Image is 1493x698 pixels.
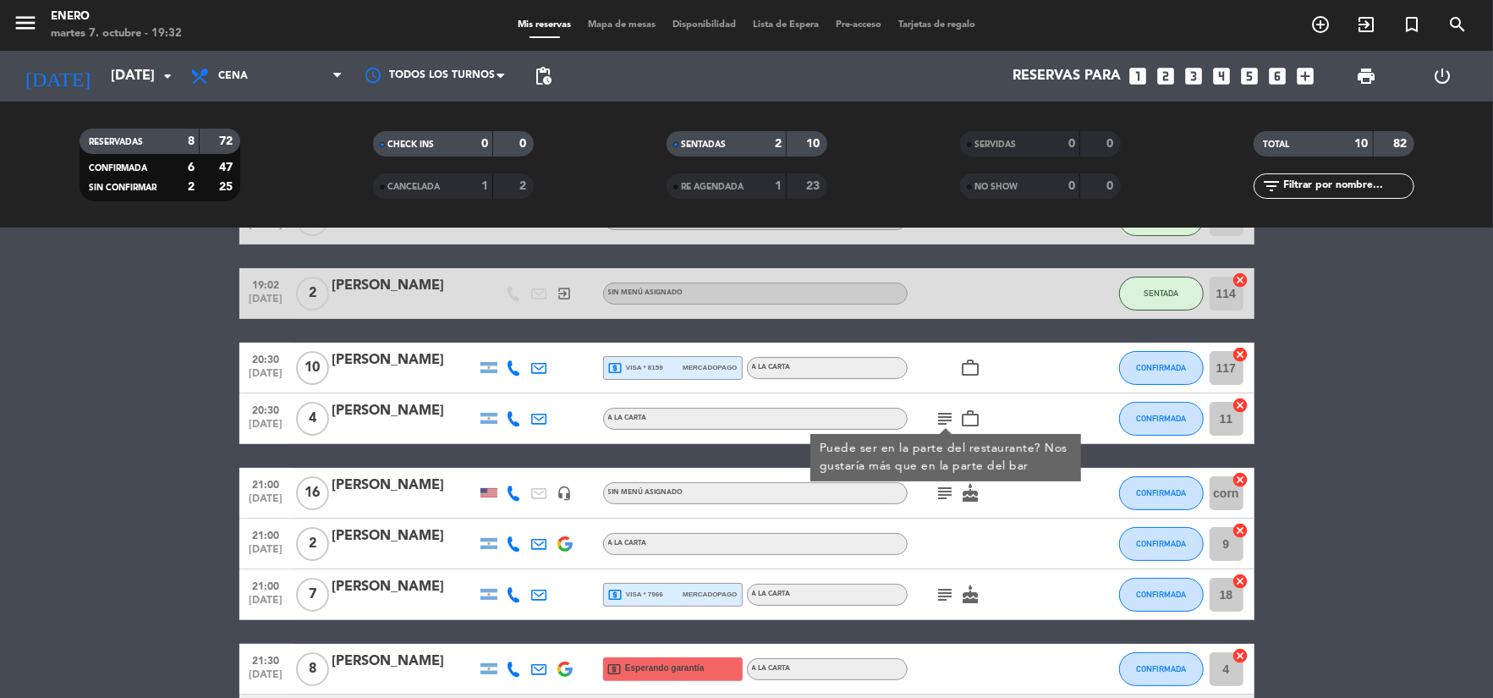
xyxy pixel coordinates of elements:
i: add_box [1294,65,1316,87]
span: 8 [296,652,329,686]
i: looks_5 [1238,65,1260,87]
button: CONFIRMADA [1119,476,1204,510]
i: subject [936,483,956,503]
button: CONFIRMADA [1119,652,1204,686]
i: exit_to_app [557,286,573,301]
div: [PERSON_NAME] [332,651,476,673]
span: A LA CARTA [752,665,791,672]
strong: 0 [1106,180,1117,192]
span: 20:30 [245,399,288,419]
div: [PERSON_NAME] [332,349,476,371]
i: subject [936,585,956,605]
i: power_settings_new [1432,66,1452,86]
div: LOG OUT [1404,51,1480,102]
i: menu [13,10,38,36]
span: mercadopago [683,362,737,373]
button: CONFIRMADA [1119,351,1204,385]
div: Enero [51,8,182,25]
span: Disponibilidad [664,20,744,30]
span: Mapa de mesas [579,20,664,30]
strong: 10 [1355,138,1369,150]
span: A LA CARTA [608,415,647,421]
i: local_atm [608,360,623,376]
span: SENTADA [1144,289,1178,298]
strong: 0 [1106,138,1117,150]
span: 2 [296,277,329,311]
span: pending_actions [533,66,553,86]
span: [DATE] [245,419,288,438]
i: add_circle_outline [1310,14,1331,35]
span: A LA CARTA [752,364,791,371]
span: SERVIDAS [975,140,1017,149]
i: cancel [1232,346,1249,363]
span: [DATE] [245,368,288,387]
strong: 10 [806,138,823,150]
span: RESERVADAS [90,138,144,146]
span: CHECK INS [388,140,435,149]
div: [PERSON_NAME] [332,275,476,297]
span: visa * 8159 [608,360,663,376]
i: looks_6 [1266,65,1288,87]
input: Filtrar por nombre... [1282,177,1413,195]
span: Sin menú asignado [608,489,683,496]
span: SENTADAS [682,140,727,149]
span: CONFIRMADA [90,164,148,173]
span: 10 [296,351,329,385]
span: CANCELADA [388,183,441,191]
span: 21:00 [245,525,288,544]
span: [DATE] [245,544,288,563]
i: looks_3 [1183,65,1205,87]
strong: 2 [519,180,530,192]
span: Reservas para [1013,69,1121,85]
i: work_outline [961,409,981,429]
span: 2 [296,527,329,561]
div: [PERSON_NAME] [332,525,476,547]
i: headset_mic [557,486,573,501]
span: [DATE] [245,493,288,513]
span: mercadopago [683,589,737,600]
i: looks_4 [1210,65,1232,87]
button: CONFIRMADA [1119,402,1204,436]
span: visa * 7966 [608,587,663,602]
i: cake [961,483,981,503]
i: cancel [1232,397,1249,414]
span: RE AGENDADA [682,183,744,191]
span: print [1356,66,1376,86]
span: TOTAL [1264,140,1290,149]
i: arrow_drop_down [157,66,178,86]
span: 16 [296,476,329,510]
span: [DATE] [245,294,288,313]
span: NO SHOW [975,183,1018,191]
button: CONFIRMADA [1119,527,1204,561]
strong: 2 [775,138,782,150]
strong: 6 [188,162,195,173]
strong: 0 [1068,138,1075,150]
span: 4 [296,402,329,436]
div: martes 7. octubre - 19:32 [51,25,182,42]
i: cancel [1232,522,1249,539]
img: google-logo.png [557,536,573,552]
span: A LA CARTA [752,591,791,597]
span: Mis reservas [509,20,579,30]
i: cake [961,585,981,605]
strong: 0 [481,138,488,150]
strong: 72 [219,135,236,147]
i: local_atm [607,662,623,677]
span: 7 [296,578,329,612]
span: CONFIRMADA [1136,414,1186,423]
span: Tarjetas de regalo [890,20,984,30]
strong: 0 [1068,180,1075,192]
strong: 82 [1393,138,1410,150]
div: [PERSON_NAME] [332,475,476,497]
strong: 2 [188,181,195,193]
strong: 1 [775,180,782,192]
span: Sin menú asignado [608,289,683,296]
div: Puede ser en la parte del restaurante? Nos gustaría más que en la parte del bar [819,440,1072,475]
i: cancel [1232,573,1249,590]
span: CONFIRMADA [1136,539,1186,548]
button: menu [13,10,38,41]
span: 19:02 [245,274,288,294]
span: A LA CARTA [608,540,647,547]
i: cancel [1232,647,1249,664]
button: CONFIRMADA [1119,578,1204,612]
